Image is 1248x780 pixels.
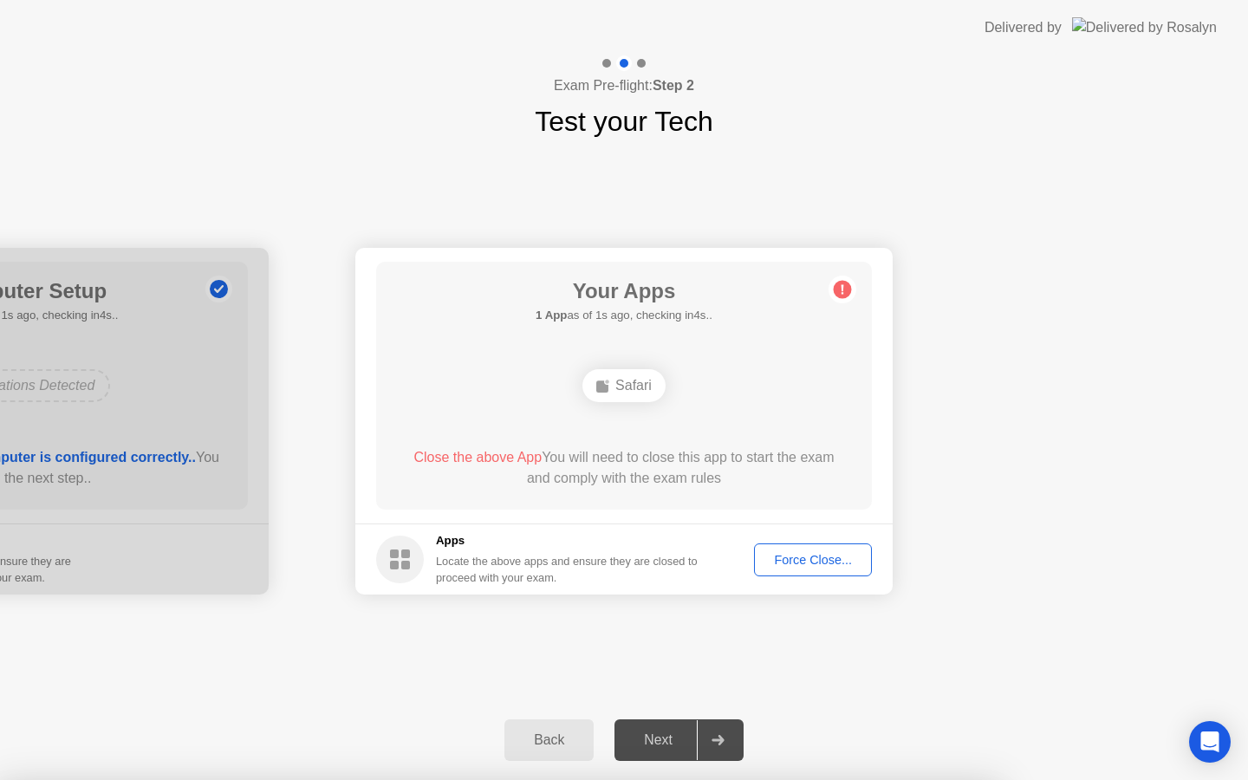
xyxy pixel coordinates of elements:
[436,553,699,586] div: Locate the above apps and ensure they are closed to proceed with your exam.
[510,732,588,748] div: Back
[536,307,712,324] h5: as of 1s ago, checking in4s..
[401,447,848,489] div: You will need to close this app to start the exam and comply with the exam rules
[620,732,697,748] div: Next
[1072,17,1217,37] img: Delivered by Rosalyn
[554,75,694,96] h4: Exam Pre-flight:
[413,450,542,465] span: Close the above App
[436,532,699,549] h5: Apps
[985,17,1062,38] div: Delivered by
[536,276,712,307] h1: Your Apps
[653,78,694,93] b: Step 2
[536,309,567,322] b: 1 App
[582,369,666,402] div: Safari
[1189,721,1231,763] div: Open Intercom Messenger
[760,553,866,567] div: Force Close...
[535,101,713,142] h1: Test your Tech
